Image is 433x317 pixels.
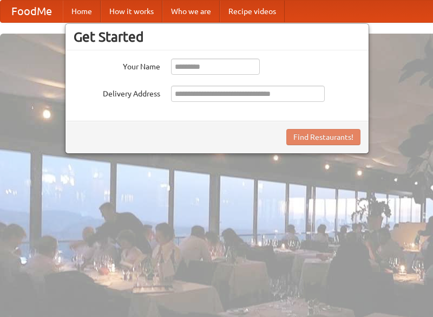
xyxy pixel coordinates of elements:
label: Your Name [74,59,160,72]
h3: Get Started [74,29,360,45]
a: How it works [101,1,162,22]
label: Delivery Address [74,86,160,99]
a: Recipe videos [220,1,285,22]
a: Who we are [162,1,220,22]
button: Find Restaurants! [286,129,360,145]
a: Home [63,1,101,22]
a: FoodMe [1,1,63,22]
